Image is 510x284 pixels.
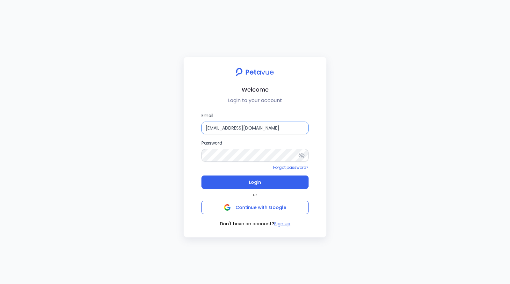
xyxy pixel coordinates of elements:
label: Email [201,112,309,134]
img: petavue logo [232,64,278,80]
label: Password [201,139,309,161]
span: Don't have an account? [220,220,274,227]
input: Password [201,149,309,161]
p: Login to your account [189,97,321,104]
button: Continue with Google [201,201,309,214]
span: or [253,191,257,198]
span: Continue with Google [236,204,286,211]
button: Sign up [274,220,290,227]
button: Login [201,176,309,189]
span: Login [249,178,261,187]
a: Forgot password? [273,165,309,170]
input: Email [201,122,309,134]
h2: Welcome [189,85,321,94]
